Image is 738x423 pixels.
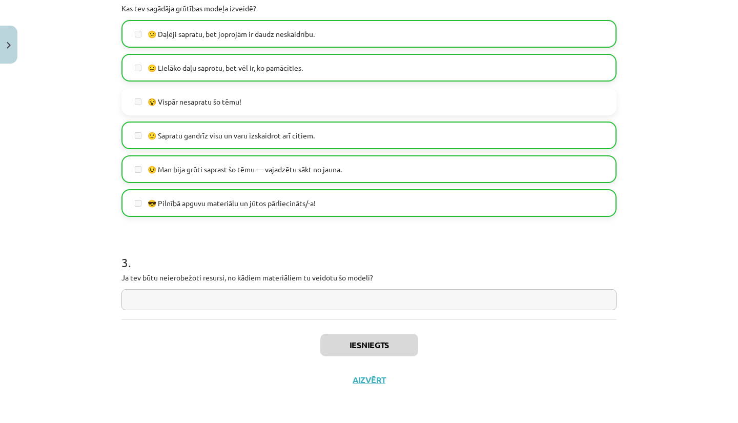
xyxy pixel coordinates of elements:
[148,29,315,39] span: 😕 Daļēji sapratu, bet joprojām ir daudz neskaidrību.
[148,63,303,73] span: 😐 Lielāko daļu saprotu, bet vēl ir, ko pamācīties.
[135,200,141,207] input: 😎 Pilnībā apguvu materiālu un jūtos pārliecināts/-a!
[121,272,617,283] p: Ja tev būtu neierobežoti resursi, no kādiem materiāliem tu veidotu šo modeli?
[121,237,617,269] h1: 3 .
[7,42,11,49] img: icon-close-lesson-0947bae3869378f0d4975bcd49f059093ad1ed9edebbc8119c70593378902aed.svg
[320,334,418,356] button: Iesniegts
[350,375,388,385] button: Aizvērt
[121,3,617,14] p: Kas tev sagādāja grūtības modeļa izveidē?
[135,132,141,139] input: 🙂 Sapratu gandrīz visu un varu izskaidrot arī citiem.
[135,166,141,173] input: 😣 Man bija grūti saprast šo tēmu — vajadzētu sākt no jauna.
[135,65,141,71] input: 😐 Lielāko daļu saprotu, bet vēl ir, ko pamācīties.
[135,98,141,105] input: 😵 Vispār nesapratu šo tēmu!
[135,31,141,37] input: 😕 Daļēji sapratu, bet joprojām ir daudz neskaidrību.
[148,198,316,209] span: 😎 Pilnībā apguvu materiālu un jūtos pārliecināts/-a!
[148,130,315,141] span: 🙂 Sapratu gandrīz visu un varu izskaidrot arī citiem.
[148,96,241,107] span: 😵 Vispār nesapratu šo tēmu!
[148,164,342,175] span: 😣 Man bija grūti saprast šo tēmu — vajadzētu sākt no jauna.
